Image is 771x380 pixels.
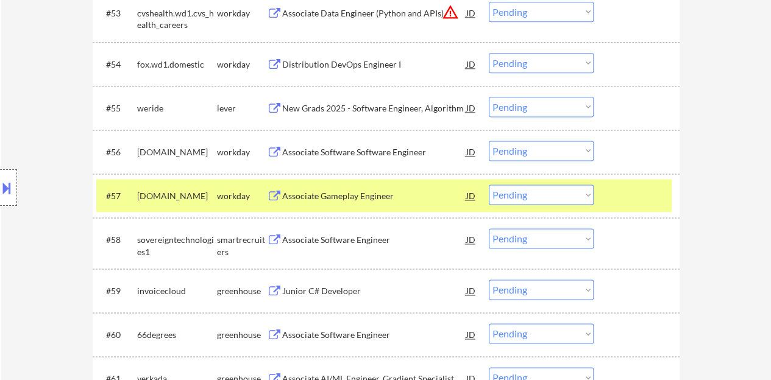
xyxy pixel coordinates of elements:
div: #54 [106,58,127,71]
div: JD [465,185,477,206]
div: greenhouse [217,329,267,341]
div: Associate Software Engineer [282,329,466,341]
div: #60 [106,329,127,341]
div: 66degrees [137,329,217,341]
div: JD [465,323,477,345]
div: New Grads 2025 - Software Engineer, Algorithm [282,102,466,114]
div: JD [465,228,477,250]
div: JD [465,280,477,301]
button: warning_amber [442,4,459,21]
div: greenhouse [217,285,267,297]
div: cvshealth.wd1.cvs_health_careers [137,7,217,31]
div: Associate Software Engineer [282,234,466,246]
div: workday [217,7,267,19]
div: workday [217,146,267,158]
div: JD [465,2,477,24]
div: JD [465,141,477,163]
div: fox.wd1.domestic [137,58,217,71]
div: Associate Data Engineer (Python and APIs) [282,7,466,19]
div: workday [217,58,267,71]
div: smartrecruiters [217,234,267,258]
div: #53 [106,7,127,19]
div: JD [465,97,477,119]
div: lever [217,102,267,114]
div: workday [217,190,267,202]
div: Associate Gameplay Engineer [282,190,466,202]
div: Junior C# Developer [282,285,466,297]
div: Associate Software Software Engineer [282,146,466,158]
div: Distribution DevOps Engineer I [282,58,466,71]
div: JD [465,53,477,75]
